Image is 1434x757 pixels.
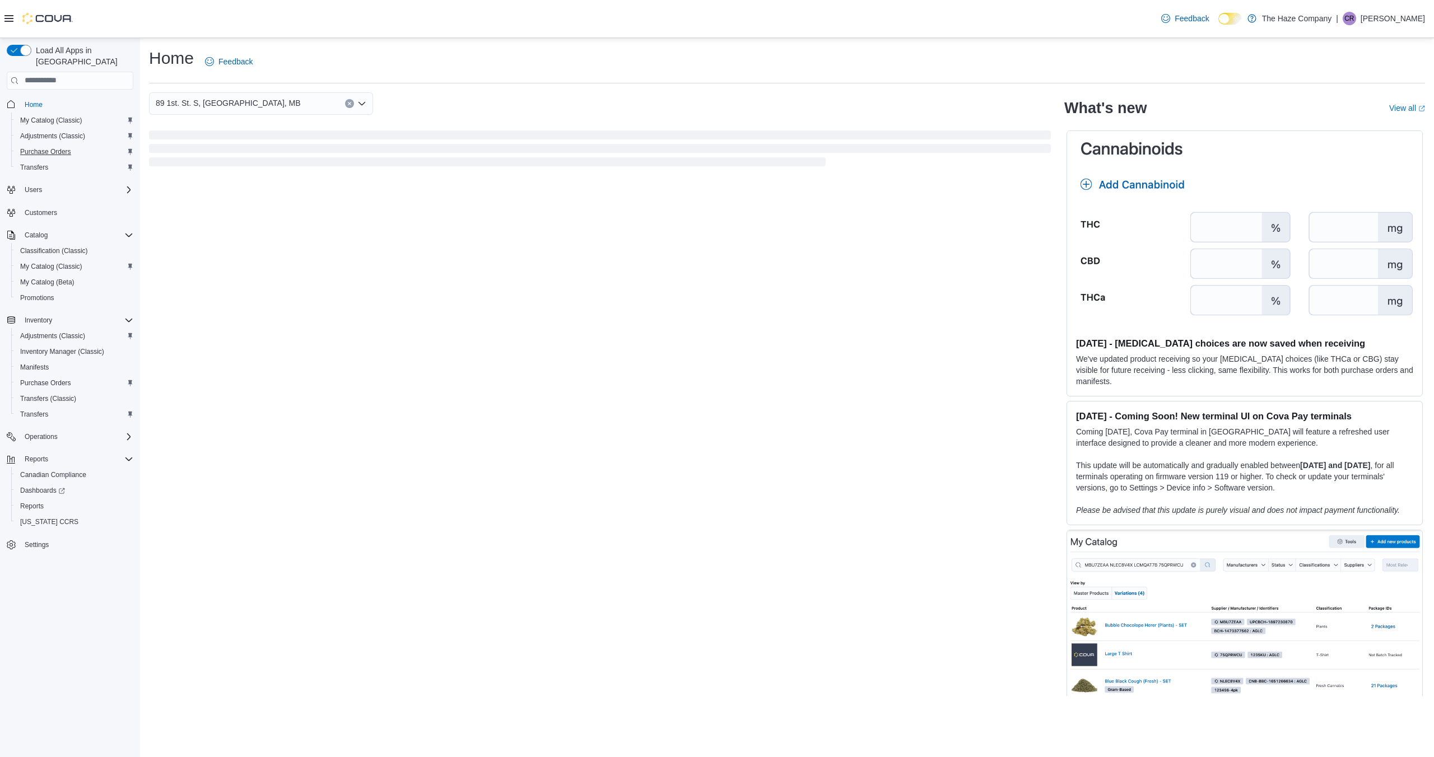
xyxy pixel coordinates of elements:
button: Catalog [20,228,52,242]
span: Loading [149,133,1051,169]
a: Purchase Orders [16,145,76,158]
span: Inventory [20,314,133,327]
p: The Haze Company [1262,12,1332,25]
a: My Catalog (Classic) [16,114,87,127]
span: Adjustments (Classic) [20,331,85,340]
button: Adjustments (Classic) [11,128,138,144]
span: Load All Apps in [GEOGRAPHIC_DATA] [31,45,133,67]
a: Manifests [16,361,53,374]
button: Clear input [345,99,354,108]
span: Canadian Compliance [20,470,86,479]
svg: External link [1418,105,1425,112]
a: Dashboards [11,483,138,498]
span: Operations [25,432,58,441]
span: Feedback [1175,13,1209,24]
button: Purchase Orders [11,144,138,160]
button: My Catalog (Beta) [11,274,138,290]
button: Classification (Classic) [11,243,138,259]
button: Catalog [2,227,138,243]
span: Adjustments (Classic) [20,132,85,141]
span: Purchase Orders [20,378,71,387]
h1: Home [149,47,194,69]
button: Settings [2,536,138,553]
span: My Catalog (Classic) [20,262,82,271]
a: Adjustments (Classic) [16,129,90,143]
button: Transfers [11,406,138,422]
a: Transfers [16,408,53,421]
span: Catalog [20,228,133,242]
span: 89 1st. St. S, [GEOGRAPHIC_DATA], MB [156,96,301,110]
span: Users [20,183,133,197]
p: [PERSON_NAME] [1361,12,1425,25]
span: Reports [20,502,44,511]
button: Open list of options [357,99,366,108]
img: Cova [22,13,73,24]
span: Customers [25,208,57,217]
span: Transfers [16,408,133,421]
h2: What's new [1064,99,1147,117]
button: Operations [2,429,138,445]
span: Promotions [20,293,54,302]
a: Customers [20,206,62,219]
em: Please be advised that this update is purely visual and does not impact payment functionality. [1076,506,1400,515]
span: Manifests [20,363,49,372]
span: Purchase Orders [16,145,133,158]
span: Reports [25,455,48,464]
span: Feedback [218,56,253,67]
button: Promotions [11,290,138,306]
span: Reports [16,499,133,513]
button: Inventory [20,314,57,327]
span: Home [25,100,43,109]
span: Settings [25,540,49,549]
button: My Catalog (Classic) [11,113,138,128]
a: Transfers (Classic) [16,392,81,405]
a: Home [20,98,47,111]
span: Dashboards [16,484,133,497]
a: Classification (Classic) [16,244,92,258]
a: Feedback [201,50,257,73]
span: Transfers [20,410,48,419]
a: Feedback [1157,7,1213,30]
span: Dashboards [20,486,65,495]
button: My Catalog (Classic) [11,259,138,274]
input: Dark Mode [1218,13,1242,25]
nav: Complex example [7,92,133,582]
button: Manifests [11,359,138,375]
span: Purchase Orders [16,376,133,390]
button: Adjustments (Classic) [11,328,138,344]
span: My Catalog (Classic) [16,114,133,127]
a: Dashboards [16,484,69,497]
a: Settings [20,538,53,552]
span: Transfers [20,163,48,172]
button: Inventory Manager (Classic) [11,344,138,359]
span: Settings [20,538,133,552]
span: Purchase Orders [20,147,71,156]
a: Inventory Manager (Classic) [16,345,109,358]
span: Home [20,97,133,111]
a: Transfers [16,161,53,174]
span: Transfers (Classic) [20,394,76,403]
button: Canadian Compliance [11,467,138,483]
span: Adjustments (Classic) [16,329,133,343]
a: Adjustments (Classic) [16,329,90,343]
button: Home [2,96,138,113]
a: Promotions [16,291,59,305]
span: Manifests [16,361,133,374]
span: Users [25,185,42,194]
span: Transfers [16,161,133,174]
strong: [DATE] and [DATE] [1300,461,1370,470]
button: Transfers [11,160,138,175]
span: Adjustments (Classic) [16,129,133,143]
a: My Catalog (Classic) [16,260,87,273]
button: Reports [2,451,138,467]
span: My Catalog (Classic) [16,260,133,273]
button: Transfers (Classic) [11,391,138,406]
span: Classification (Classic) [20,246,88,255]
span: My Catalog (Classic) [20,116,82,125]
span: Catalog [25,231,48,240]
span: Canadian Compliance [16,468,133,482]
button: Reports [20,452,53,466]
button: [US_STATE] CCRS [11,514,138,530]
button: Customers [2,204,138,221]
